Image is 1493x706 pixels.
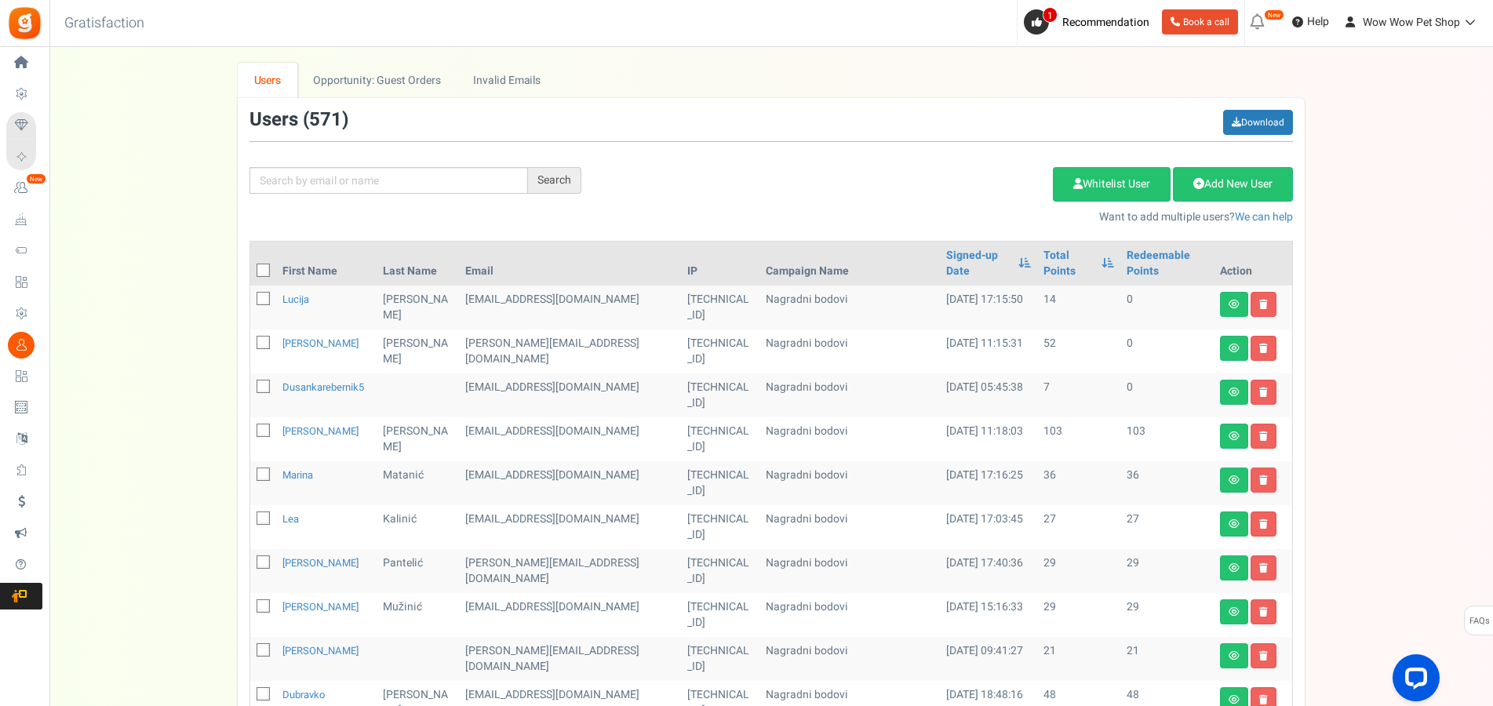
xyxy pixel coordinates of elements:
[759,373,940,417] td: Nagradni bodovi
[681,505,759,549] td: [TECHNICAL_ID]
[1037,505,1120,549] td: 27
[940,593,1037,637] td: [DATE] 15:16:33
[940,549,1037,593] td: [DATE] 17:40:36
[1259,475,1268,485] i: Delete user
[1223,110,1293,135] a: Download
[1235,209,1293,225] a: We can help
[1229,344,1240,353] i: View details
[1043,7,1058,23] span: 1
[377,329,459,373] td: [PERSON_NAME]
[47,8,162,39] h3: Gratisfaction
[681,549,759,593] td: [TECHNICAL_ID]
[1120,593,1214,637] td: 29
[1120,286,1214,329] td: 0
[459,329,682,373] td: [PERSON_NAME][EMAIL_ADDRESS][DOMAIN_NAME]
[1259,563,1268,573] i: Delete user
[282,599,359,614] a: [PERSON_NAME]
[1037,286,1120,329] td: 14
[1259,651,1268,661] i: Delete user
[1043,248,1094,279] a: Total Points
[238,63,297,98] a: Users
[1469,606,1490,636] span: FAQs
[759,505,940,549] td: Nagradni bodovi
[681,417,759,461] td: [TECHNICAL_ID]
[1229,300,1240,309] i: View details
[1259,431,1268,441] i: Delete user
[681,593,759,637] td: [TECHNICAL_ID]
[459,505,682,549] td: [EMAIL_ADDRESS][DOMAIN_NAME]
[1120,329,1214,373] td: 0
[1062,14,1149,31] span: Recommendation
[1127,248,1207,279] a: Redeemable Points
[1037,373,1120,417] td: 7
[1053,167,1171,202] a: Whitelist User
[940,329,1037,373] td: [DATE] 11:15:31
[681,242,759,286] th: IP
[1214,242,1292,286] th: Action
[759,637,940,681] td: Nagradni bodovi
[377,286,459,329] td: [PERSON_NAME]
[1120,505,1214,549] td: 27
[1259,388,1268,397] i: Delete user
[940,637,1037,681] td: [DATE] 09:41:27
[940,505,1037,549] td: [DATE] 17:03:45
[1037,549,1120,593] td: 29
[1229,388,1240,397] i: View details
[282,380,364,395] a: dusankarebernik5
[940,417,1037,461] td: [DATE] 11:18:03
[681,637,759,681] td: [TECHNICAL_ID]
[459,242,682,286] th: Email
[946,248,1011,279] a: Signed-up Date
[6,175,42,202] a: New
[1024,9,1156,35] a: 1 Recommendation
[1259,607,1268,617] i: Delete user
[759,593,940,637] td: Nagradni bodovi
[282,643,359,658] a: [PERSON_NAME]
[459,286,682,329] td: [EMAIL_ADDRESS][DOMAIN_NAME]
[1173,167,1293,202] a: Add New User
[759,461,940,505] td: Nagradni bodovi
[459,417,682,461] td: customer
[377,417,459,461] td: [PERSON_NAME]
[759,417,940,461] td: Nagradni bodovi
[940,286,1037,329] td: [DATE] 17:15:50
[759,242,940,286] th: Campaign Name
[282,292,309,307] a: Lucija
[759,549,940,593] td: Nagradni bodovi
[377,461,459,505] td: Matanić
[1303,14,1329,30] span: Help
[1259,300,1268,309] i: Delete user
[377,242,459,286] th: Last Name
[377,593,459,637] td: Mužinić
[681,329,759,373] td: [TECHNICAL_ID]
[377,505,459,549] td: Kalinić
[282,336,359,351] a: [PERSON_NAME]
[681,461,759,505] td: [TECHNICAL_ID]
[459,373,682,417] td: customer
[1120,373,1214,417] td: 0
[1120,637,1214,681] td: 21
[1120,549,1214,593] td: 29
[1229,431,1240,441] i: View details
[681,373,759,417] td: [TECHNICAL_ID]
[249,110,348,130] h3: Users ( )
[1363,14,1460,31] span: Wow Wow Pet Shop
[282,468,313,482] a: Marina
[282,511,299,526] a: Lea
[1259,695,1268,704] i: Delete user
[681,286,759,329] td: [TECHNICAL_ID]
[282,687,325,702] a: Dubravko
[459,593,682,637] td: [EMAIL_ADDRESS][DOMAIN_NAME]
[276,242,377,286] th: First Name
[1229,695,1240,704] i: View details
[528,167,581,194] div: Search
[1264,9,1284,20] em: New
[940,461,1037,505] td: [DATE] 17:16:25
[1120,417,1214,461] td: 103
[459,461,682,505] td: customer
[282,555,359,570] a: [PERSON_NAME]
[1259,519,1268,529] i: Delete user
[1229,607,1240,617] i: View details
[7,5,42,41] img: Gratisfaction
